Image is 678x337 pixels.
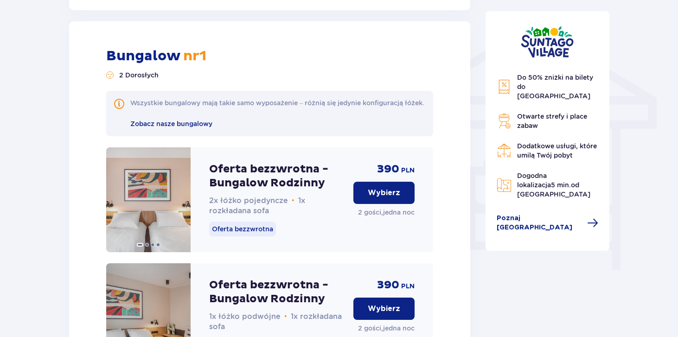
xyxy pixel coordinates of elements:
[401,282,415,291] span: PLN
[517,113,587,129] span: Otwarte strefy i place zabaw
[377,278,399,292] span: 390
[517,74,593,100] span: Do 50% zniżki na bilety do [GEOGRAPHIC_DATA]
[377,162,399,176] span: 390
[368,188,400,198] p: Wybierz
[497,114,512,128] img: Grill Icon
[497,143,512,158] img: Restaurant Icon
[551,181,571,189] span: 5 min.
[358,208,415,217] p: 2 gości , jedna noc
[353,182,415,204] button: Wybierz
[497,79,512,95] img: Discount Icon
[497,214,582,232] span: Poznaj [GEOGRAPHIC_DATA]
[497,214,599,232] a: Poznaj [GEOGRAPHIC_DATA]
[209,278,346,306] p: Oferta bezzwrotna - Bungalow Rodzinny
[130,98,424,108] div: Wszystkie bungalowy mają takie samo wyposażenie – różnią się jedynie konfiguracją łóżek.
[209,196,288,205] span: 2x łóżko pojedyncze
[517,142,597,159] span: Dodatkowe usługi, które umilą Twój pobyt
[106,147,191,252] img: Oferta bezzwrotna - Bungalow Rodzinny
[119,70,159,80] p: 2 Dorosłych
[292,196,294,205] span: •
[130,119,212,129] a: Zobacz nasze bungalowy
[521,26,574,58] img: Suntago Village
[130,120,212,127] span: Zobacz nasze bungalowy
[368,304,400,314] p: Wybierz
[106,47,206,65] p: Bungalow
[180,47,206,64] span: nr 1
[353,298,415,320] button: Wybierz
[209,222,276,236] p: Oferta bezzwrotna
[401,166,415,175] span: PLN
[209,312,281,321] span: 1x łóżko podwójne
[209,162,346,190] p: Oferta bezzwrotna - Bungalow Rodzinny
[284,312,287,321] span: •
[517,172,590,198] span: Dogodna lokalizacja od [GEOGRAPHIC_DATA]
[497,178,512,192] img: Map Icon
[358,324,415,333] p: 2 gości , jedna noc
[106,71,114,79] img: Liczba gości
